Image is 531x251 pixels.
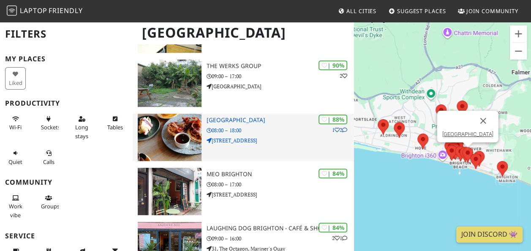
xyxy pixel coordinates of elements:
a: MEO Brighton | 84% MEO Brighton 08:00 – 17:00 [STREET_ADDRESS] [133,168,354,215]
h1: [GEOGRAPHIC_DATA] [135,21,352,44]
span: Group tables [41,202,60,210]
span: People working [9,202,22,218]
button: Close [473,111,493,131]
img: The Werks Group [138,60,202,107]
button: Tables [105,112,125,134]
p: 1 2 [332,126,347,134]
span: Suggest Places [397,7,446,15]
a: Join Community [455,3,522,19]
p: 08:00 – 18:00 [207,126,354,134]
a: LaptopFriendly LaptopFriendly [7,4,83,19]
span: Power sockets [41,123,60,131]
span: Join Community [466,7,518,15]
a: [GEOGRAPHIC_DATA] [442,131,493,137]
div: | 84% [319,223,347,232]
h3: The Werks Group [207,63,354,70]
button: Groups [38,191,59,213]
div: | 84% [319,169,347,178]
button: Long stays [71,112,92,143]
h3: MEO Brighton [207,171,354,178]
p: [STREET_ADDRESS] [207,136,354,145]
p: 2 1 [332,234,347,242]
h3: [GEOGRAPHIC_DATA] [207,117,354,124]
button: Quiet [5,146,26,169]
button: Wi-Fi [5,112,26,134]
p: 2 [340,72,347,80]
img: MEO Brighton [138,168,202,215]
a: WOLFOX AVENUE | 88% 12 [GEOGRAPHIC_DATA] 08:00 – 18:00 [STREET_ADDRESS] [133,114,354,161]
span: Laptop [20,6,47,15]
span: Friendly [49,6,82,15]
h3: Productivity [5,99,128,107]
button: Sockets [38,112,59,134]
h3: Service [5,232,128,240]
span: Stable Wi-Fi [9,123,22,131]
div: | 88% [319,115,347,124]
h2: Filters [5,21,128,47]
span: Work-friendly tables [107,123,123,131]
span: Long stays [75,123,88,139]
button: Work vibe [5,191,26,222]
p: 09:00 – 17:00 [207,72,354,80]
span: All Cities [346,7,376,15]
p: 09:00 – 16:00 [207,235,354,243]
a: All Cities [335,3,380,19]
span: Video/audio calls [43,158,54,166]
span: Quiet [8,158,22,166]
div: | 90% [319,60,347,70]
p: 08:00 – 17:00 [207,180,354,188]
img: WOLFOX AVENUE [138,114,202,161]
button: Zoom out [510,43,527,60]
p: [GEOGRAPHIC_DATA] [207,82,354,90]
img: LaptopFriendly [7,5,17,16]
button: Zoom in [510,25,527,42]
button: Calls [38,146,59,169]
h3: My Places [5,55,128,63]
a: The Werks Group | 90% 2 The Werks Group 09:00 – 17:00 [GEOGRAPHIC_DATA] [133,60,354,107]
h3: Laughing Dog Brighton - Café & Shop [207,225,354,232]
h3: Community [5,178,128,186]
a: Suggest Places [385,3,449,19]
p: [STREET_ADDRESS] [207,191,354,199]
